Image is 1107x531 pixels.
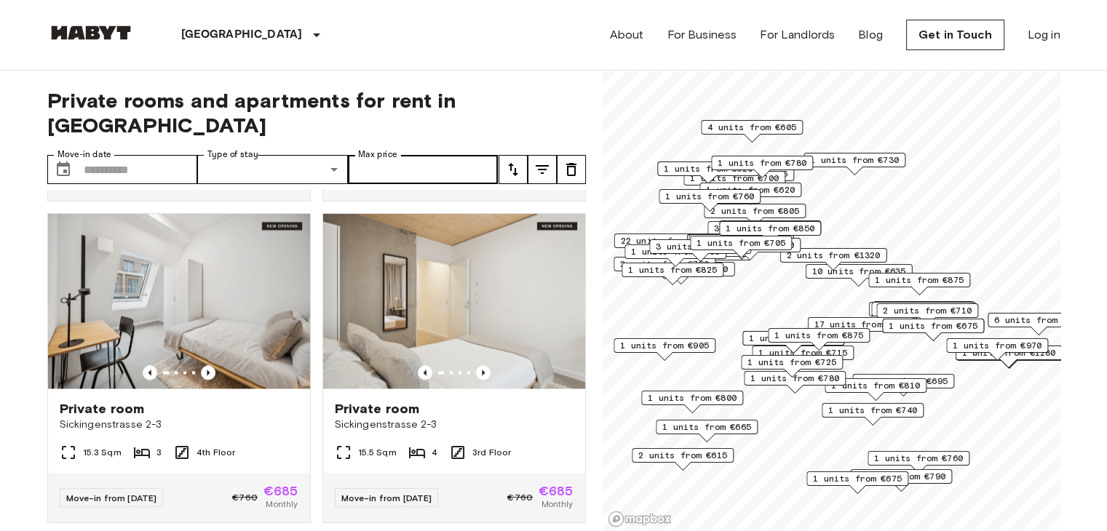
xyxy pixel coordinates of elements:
div: Map marker [806,471,908,494]
span: Private room [60,400,145,418]
span: 1 units from €895 [631,245,720,258]
span: 2 units from €805 [710,204,799,217]
span: 3 units from €625 [656,240,745,253]
a: For Business [667,26,737,44]
button: tune [557,155,586,184]
span: 1 units from €1200 [634,263,728,276]
span: 1 units from €835 [749,332,838,345]
div: Map marker [876,303,978,326]
div: Map marker [805,264,912,287]
a: Mapbox logo [608,511,672,527]
a: Marketing picture of unit DE-01-477-069-01Previous imagePrevious imagePrivate roomSickingenstrass... [47,213,311,523]
span: 2 units from €790 [620,257,709,271]
span: €760 [232,491,258,504]
span: 1 units from €790 [857,470,945,483]
span: 2 units from €710 [883,304,972,317]
span: €760 [507,491,533,504]
a: Get in Touch [906,20,1004,50]
button: Choose date [49,155,78,184]
span: 1 units from €675 [813,472,902,485]
a: For Landlords [760,26,835,44]
div: Map marker [699,238,801,260]
span: 2 units from €760 [705,239,794,252]
span: Monthly [266,498,298,511]
div: Map marker [690,236,792,258]
span: 1 units from €620 [706,183,795,196]
div: Map marker [742,331,844,354]
span: 15.3 Sqm [83,446,122,459]
div: Map marker [686,234,793,257]
a: Log in [1028,26,1060,44]
span: 4th Floor [197,446,235,459]
span: Move-in from [DATE] [341,492,432,503]
button: Previous image [476,365,491,380]
span: 1 units from €675 [889,319,977,332]
img: Habyt [47,25,135,40]
p: [GEOGRAPHIC_DATA] [181,26,303,44]
span: 1 units from €810 [831,379,920,392]
span: 1 units from €710 [878,303,967,316]
span: 4 [432,446,437,459]
div: Map marker [719,221,821,244]
div: Map marker [807,317,914,340]
div: Map marker [873,301,975,324]
span: €685 [263,484,298,498]
label: Max price [358,148,397,161]
span: Private room [335,400,420,418]
div: Map marker [719,220,821,243]
span: 1 units from €875 [774,329,863,342]
span: 4 units from €605 [707,121,796,134]
label: Type of stay [207,148,258,161]
button: tune [499,155,528,184]
span: 1 units from €705 [697,236,785,249]
div: Map marker [882,319,984,341]
div: Map marker [614,338,715,361]
span: 1 units from €760 [874,452,963,465]
div: Map marker [779,248,886,271]
div: Map marker [656,420,758,442]
span: 1 units from €825 [628,263,717,276]
span: 1 units from €905 [620,339,709,352]
span: Move-in from [DATE] [66,492,157,503]
a: Blog [858,26,883,44]
span: 1 units from €665 [662,420,751,434]
span: 3rd Floor [472,446,511,459]
button: Previous image [143,365,157,380]
div: Map marker [868,451,969,474]
div: Map marker [632,448,734,471]
div: Map marker [768,328,870,351]
span: €685 [539,484,574,498]
span: 10 units from €635 [812,265,905,278]
div: Map marker [614,233,721,256]
span: Monthly [541,498,573,511]
div: Map marker [822,403,924,426]
div: Map marker [752,346,854,368]
div: Map marker [701,120,803,143]
div: Map marker [622,263,723,285]
div: Map marker [649,239,751,262]
div: Map marker [614,257,715,279]
a: About [610,26,644,44]
span: 3 units from €650 [714,222,803,235]
span: Sickingenstrasse 2-3 [335,418,574,432]
span: 1 units from €780 [718,156,806,169]
span: 2 units from €1320 [786,249,880,262]
span: 1 units from €620 [664,162,753,175]
span: 1 units from €740 [828,404,917,417]
div: Map marker [744,371,846,394]
img: Marketing picture of unit DE-01-477-040-02 [323,214,585,388]
span: 1 units from €875 [875,274,964,287]
span: 15.5 Sqm [358,446,397,459]
div: Map marker [704,204,806,226]
span: 6 units from €645 [994,314,1083,327]
span: 1 units from €800 [648,391,737,404]
div: Map marker [711,156,813,178]
span: 1 units from €970 [953,339,1041,352]
div: Map marker [988,313,1090,335]
img: Marketing picture of unit DE-01-477-069-01 [48,214,310,388]
span: 2 units from €615 [638,449,727,462]
div: Map marker [699,183,801,205]
div: Map marker [946,338,1048,361]
div: Map marker [657,161,759,184]
span: 1 units from €695 [859,375,948,388]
